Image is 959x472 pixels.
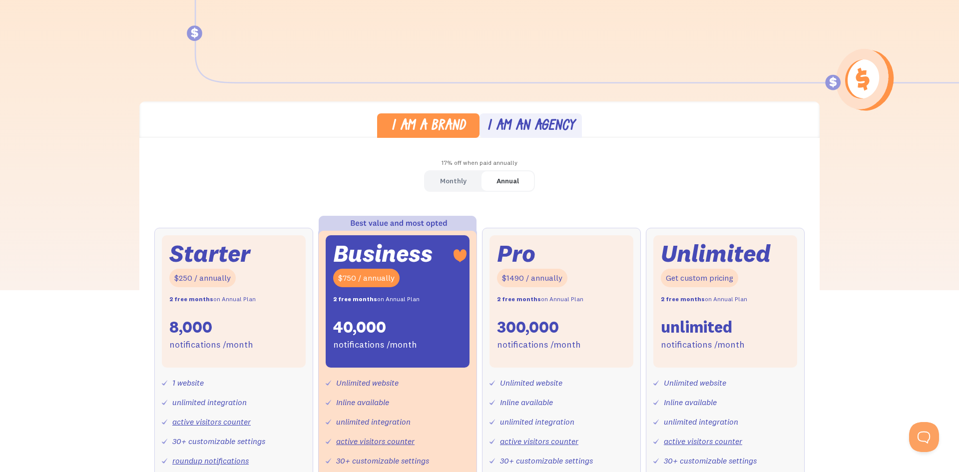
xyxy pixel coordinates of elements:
strong: 2 free months [661,295,705,303]
div: 300,000 [497,317,559,338]
div: 30+ customizable settings [500,454,593,468]
div: 1 website [172,376,204,390]
a: active visitors counter [664,436,742,446]
div: unlimited integration [172,395,247,410]
div: 30+ customizable settings [664,454,757,468]
div: Unlimited website [336,376,399,390]
div: $750 / annually [333,269,400,287]
div: 30+ customizable settings [172,434,265,449]
a: active visitors counter [172,417,251,427]
div: notifications /month [661,338,745,352]
div: Get custom pricing [661,269,738,287]
strong: 2 free months [497,295,541,303]
div: Inline available [664,395,717,410]
div: I am a brand [391,119,466,134]
div: on Annual Plan [333,292,420,307]
div: Pro [497,243,535,264]
div: unlimited integration [500,415,574,429]
a: active visitors counter [500,436,578,446]
a: active visitors counter [336,436,415,446]
div: 17% off when paid annually [139,156,820,170]
div: unlimited [661,317,732,338]
div: Inline available [500,395,553,410]
div: notifications /month [333,338,417,352]
div: notifications /month [497,338,581,352]
div: Annual [496,174,519,188]
div: $1490 / annually [497,269,567,287]
div: unlimited integration [664,415,738,429]
div: Unlimited website [500,376,562,390]
a: roundup notifications [172,456,249,466]
div: unlimited integration [336,415,411,429]
div: Monthly [440,174,467,188]
div: 30+ customizable settings [336,454,429,468]
div: I am an agency [487,119,575,134]
iframe: Toggle Customer Support [909,422,939,452]
div: notifications /month [169,338,253,352]
div: on Annual Plan [661,292,747,307]
div: 40,000 [333,317,386,338]
div: Unlimited [661,243,771,264]
div: on Annual Plan [169,292,256,307]
div: Unlimited website [664,376,726,390]
div: Business [333,243,433,264]
div: $250 / annually [169,269,236,287]
strong: 2 free months [169,295,213,303]
div: Starter [169,243,250,264]
div: 8,000 [169,317,212,338]
div: Inline available [336,395,389,410]
div: on Annual Plan [497,292,583,307]
strong: 2 free months [333,295,377,303]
